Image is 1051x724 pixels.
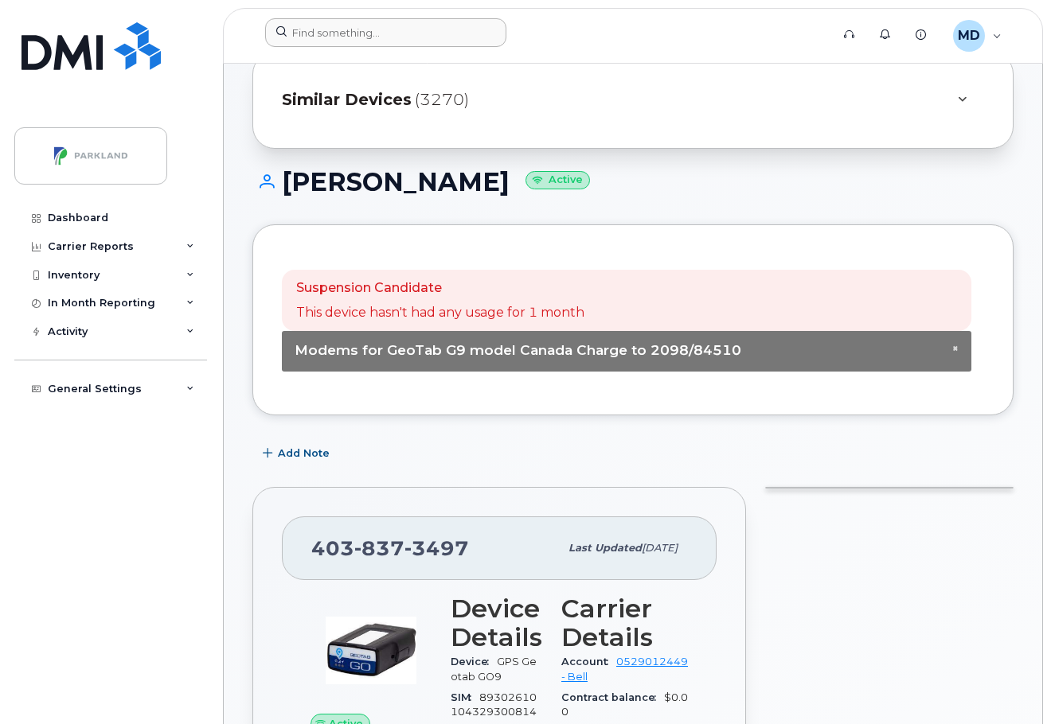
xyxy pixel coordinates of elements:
span: MD [958,26,980,45]
span: (3270) [415,88,469,111]
span: Similar Devices [282,88,412,111]
input: Find something... [265,18,506,47]
span: [DATE] [642,542,678,554]
h3: Carrier Details [561,594,688,652]
span: × [952,342,959,354]
div: Martina Davidson [942,20,1013,52]
span: 837 [354,536,404,560]
p: Suspension Candidate [296,279,584,298]
span: Add Note [278,446,330,461]
span: Device [451,656,497,668]
span: GPS Geotab GO9 [451,656,537,682]
a: 0529012449 - Bell [561,656,688,682]
p: This device hasn't had any usage for 1 month [296,304,584,322]
img: image20231002-3703462-zi9mtq.jpeg [323,602,419,698]
small: Active [525,171,590,189]
span: Contract balance [561,691,664,703]
span: 403 [311,536,469,560]
button: Close [952,344,959,354]
span: Account [561,656,616,668]
h3: Device Details [451,594,542,652]
span: 89302610104329300814 [451,691,537,718]
span: Modems for GeoTab G9 model Canada Charge to 2098/84510 [295,342,741,358]
span: Last updated [568,542,642,554]
span: SIM [451,691,479,703]
h1: [PERSON_NAME] [252,168,1014,196]
span: 3497 [404,536,469,560]
button: Add Note [252,439,343,468]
